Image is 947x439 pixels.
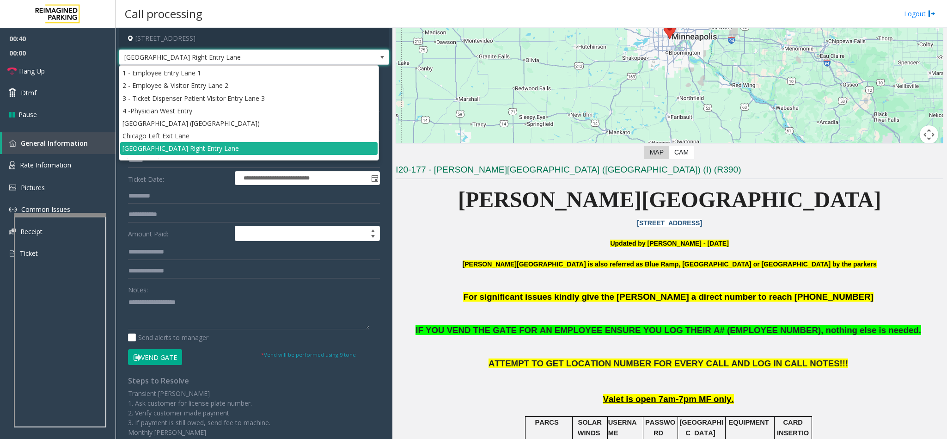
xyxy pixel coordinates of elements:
span: Hang Up [19,66,45,76]
span: General Information [21,139,88,148]
span: Dtmf [21,88,37,98]
label: Send alerts to manager [128,333,208,342]
span: [GEOGRAPHIC_DATA] [679,419,723,436]
span: IF YOU VEND THE GATE FOR AN EMPLOYEE ENSURE YOU LOG THEIR A# (EMPLOYEE NUMBER), nothing else is n... [415,325,918,335]
button: Vend Gate [128,349,182,365]
font: Updated by [PERSON_NAME] - [DATE] [610,240,728,247]
li: 3 - Ticket Dispenser Patient Visitor Entry Lane 3 [120,92,378,105]
img: 'icon' [9,161,15,169]
span: EQUIPMENT [729,419,769,426]
span: ATTEMPT TO GET LOCATION NUMBER FOR EVERY CALL AND LOG IN CALL NOTES!!! [489,359,848,368]
li: 1 - Employee Entry Lane 1 [120,67,378,79]
span: SOLAR WINDS [578,419,602,436]
h4: [STREET_ADDRESS] [119,28,389,49]
a: [STREET_ADDRESS] [637,219,702,227]
li: [GEOGRAPHIC_DATA] ([GEOGRAPHIC_DATA]) [120,117,378,130]
span: Decrease value [367,234,379,241]
label: Amount Paid: [126,226,232,241]
label: Ticket Date: [126,171,232,185]
small: Vend will be performed using 9 tone [261,351,356,358]
a: Logout [904,9,935,19]
span: Valet is open 7am-7pm MF only. [603,394,734,404]
li: Chicago Right Entry Lane [120,155,378,167]
h4: Steps to Resolve [128,377,380,385]
span: Toggle popup [369,172,379,185]
button: Map camera controls [920,125,938,144]
a: General Information [2,132,116,154]
a: Open this area in Google Maps (opens a new window) [398,143,429,155]
span: Pictures [21,183,45,192]
img: 'icon' [9,140,16,147]
label: Notes: [128,282,148,295]
li: Chicago Left Exit Lane [120,130,378,142]
span: [GEOGRAPHIC_DATA] Right Entry Lane [119,50,335,65]
label: CAM [669,146,694,159]
li: 2 - Employee & Visitor Entry Lane 2 [120,79,378,92]
span: PASSWORD [645,419,675,436]
img: logout [928,9,935,19]
img: 'icon' [9,229,16,235]
img: 'icon' [9,206,17,213]
label: Map [644,146,669,159]
span: . [919,325,921,335]
span: PARCS [535,419,558,426]
h3: Call processing [120,2,207,25]
span: For significant issues kindly give the [PERSON_NAME] a direct number to reach [PHONE_NUMBER] [463,292,873,302]
img: 'icon' [9,185,16,191]
span: Increase value [367,226,379,234]
b: [PERSON_NAME][GEOGRAPHIC_DATA] is also referred as Blue Ramp, [GEOGRAPHIC_DATA] or [GEOGRAPHIC_DA... [463,260,877,268]
span: USERNAME [608,419,637,436]
span: Pause [18,110,37,119]
li: [GEOGRAPHIC_DATA] Right Entry Lane [120,142,378,155]
li: 4 -Physician West Entry [120,105,378,117]
span: Rate Information [20,161,71,169]
img: Google [398,143,429,155]
h3: I20-177 - [PERSON_NAME][GEOGRAPHIC_DATA] ([GEOGRAPHIC_DATA]) (I) (R390) [396,164,943,179]
img: 'icon' [9,249,15,258]
span: [PERSON_NAME][GEOGRAPHIC_DATA] [458,187,881,212]
div: 800 East 28th Street, Minneapolis, MN [664,22,676,39]
span: Common Issues [21,205,70,214]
